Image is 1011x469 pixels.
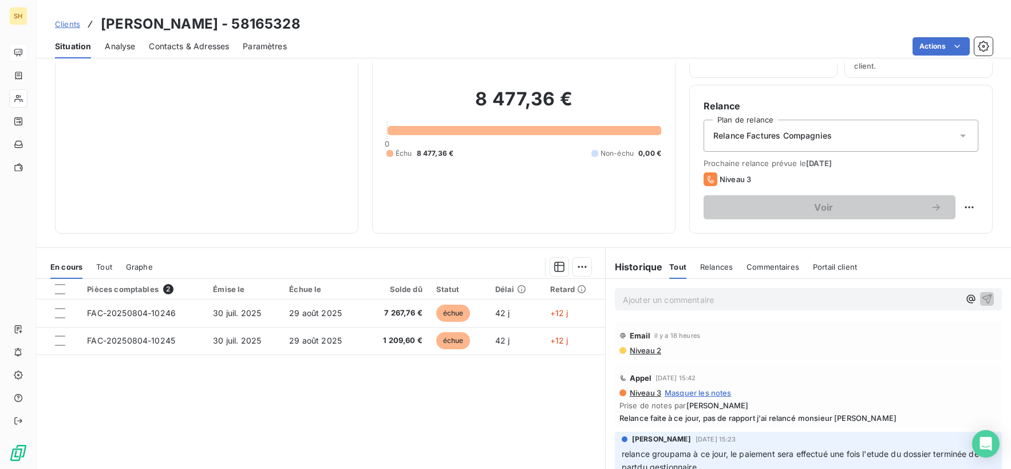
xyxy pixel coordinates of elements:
div: Pièces comptables [87,284,199,294]
span: Appel [630,373,652,383]
span: Paramètres [243,41,287,52]
span: Niveau 3 [720,175,751,184]
span: Niveau 2 [629,346,661,355]
span: 42 j [495,308,510,318]
span: Contacts & Adresses [149,41,229,52]
span: Prise de notes par [619,401,997,410]
span: Situation [55,41,91,52]
span: échue [436,305,471,322]
span: Relance Factures Compagnies [713,130,832,141]
span: 29 août 2025 [289,308,342,318]
img: Logo LeanPay [9,444,27,462]
span: 42 j [495,336,510,345]
span: échue [436,332,471,349]
div: Délai [495,285,536,294]
span: 0 [385,139,389,148]
span: [DATE] 15:23 [696,436,736,443]
div: Émise le [213,285,275,294]
a: Clients [55,18,80,30]
span: Masquer les notes [665,388,732,397]
h3: [PERSON_NAME] - 58165328 [101,14,301,34]
span: Niveau 3 [629,388,661,397]
span: Échu [396,148,412,159]
h6: Relance [704,99,978,113]
span: 0,00 € [638,148,661,159]
span: 29 août 2025 [289,336,342,345]
span: Portail client [813,262,857,271]
span: Commentaires [747,262,799,271]
span: Voir [717,203,930,212]
button: Actions [913,37,970,56]
div: Solde dû [371,285,422,294]
span: Tout [96,262,112,271]
span: 8 477,36 € [417,148,454,159]
span: Prochaine relance prévue le [704,159,978,168]
span: +12 j [550,308,568,318]
span: Relances [700,262,733,271]
span: 30 juil. 2025 [213,308,261,318]
button: Voir [704,195,955,219]
span: 1 209,60 € [371,335,422,346]
span: [DATE] [806,159,832,168]
span: [PERSON_NAME] [686,401,749,410]
span: il y a 18 heures [654,332,700,339]
span: Clients [55,19,80,29]
span: FAC-20250804-10246 [87,308,176,318]
span: FAC-20250804-10245 [87,336,175,345]
span: +12 j [550,336,568,345]
div: Statut [436,285,481,294]
div: Open Intercom Messenger [972,430,1000,458]
span: 30 juil. 2025 [213,336,261,345]
span: Graphe [126,262,153,271]
span: 2 [163,284,173,294]
span: [DATE] 15:42 [655,375,696,381]
span: En cours [50,262,82,271]
span: Relance faite à ce jour, pas de rapport j'ai relancé monsieur [PERSON_NAME] [619,413,997,423]
span: Tout [669,262,686,271]
span: Email [630,331,651,340]
h2: 8 477,36 € [386,88,661,122]
span: 7 267,76 € [371,308,422,319]
span: Analyse [105,41,135,52]
h6: Historique [606,260,663,274]
span: [PERSON_NAME] [632,434,691,444]
div: Retard [550,285,598,294]
span: Non-échu [601,148,634,159]
div: Échue le [289,285,357,294]
div: SH [9,7,27,25]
